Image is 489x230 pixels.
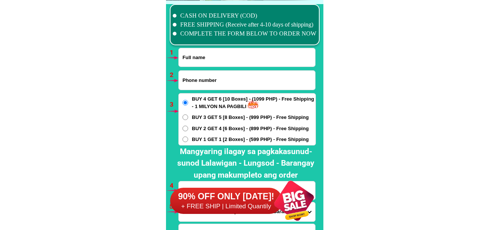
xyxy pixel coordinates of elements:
input: BUY 3 GET 5 [8 Boxes] - (999 PHP) - Free Shipping [182,114,188,120]
h6: 2 [170,70,178,80]
input: Input full_name [179,48,315,67]
li: COMPLETE THE FORM BELOW TO ORDER NOW [173,29,317,38]
h6: 4 [170,181,178,191]
input: BUY 2 GET 4 [6 Boxes] - (899 PHP) - Free Shipping [182,126,188,131]
h6: 3 [170,100,178,110]
input: BUY 1 GET 1 [2 Boxes] - (599 PHP) - Free Shipping [182,137,188,142]
li: FREE SHIPPING (Receive after 4-10 days of shipping) [173,20,317,29]
h6: 5 [169,202,178,212]
span: BUY 2 GET 4 [6 Boxes] - (899 PHP) - Free Shipping [192,125,309,132]
span: BUY 4 GET 6 [10 Boxes] - (1099 PHP) - Free Shipping - 1 MILYON NA PAGBILI [192,95,316,110]
li: CASH ON DELIVERY (COD) [173,11,317,20]
h6: + FREE SHIP | Limited Quantily [170,202,283,211]
span: BUY 3 GET 5 [8 Boxes] - (999 PHP) - Free Shipping [192,114,309,121]
h6: 1 [170,48,178,58]
input: BUY 4 GET 6 [10 Boxes] - (1099 PHP) - Free Shipping - 1 MILYON NA PAGBILI [182,100,188,105]
h2: Mangyaring ilagay sa pagkakasunud-sunod Lalawigan - Lungsod - Barangay upang makumpleto ang order [172,146,320,181]
span: BUY 1 GET 1 [2 Boxes] - (599 PHP) - Free Shipping [192,136,309,143]
input: Input phone_number [179,71,315,90]
h6: 90% OFF ONLY [DATE]! [170,191,283,202]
